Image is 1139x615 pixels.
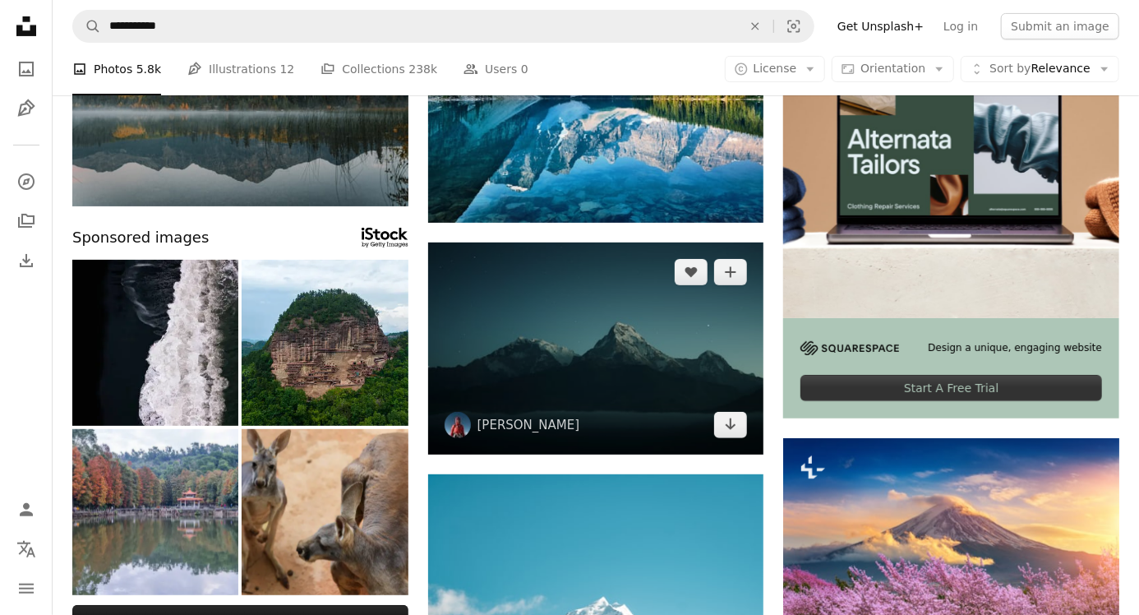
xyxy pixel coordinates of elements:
a: Photos [10,53,43,86]
a: Download History [10,244,43,277]
a: Illustrations 12 [187,43,294,95]
a: Illustrations [10,92,43,125]
button: Add to Collection [714,259,747,285]
button: Sort byRelevance [961,56,1119,82]
a: Fuji mountain and cherry blossoms in spring, Japan. [783,525,1119,540]
span: 0 [521,60,528,78]
button: Clear [737,11,773,42]
span: Relevance [989,61,1091,77]
button: Menu [10,572,43,605]
a: silhouette of mountains during nigh time photography [428,340,764,355]
a: [PERSON_NAME] [477,417,580,433]
span: License [754,62,797,75]
span: Orientation [860,62,925,75]
a: Users 0 [463,43,528,95]
a: Log in / Sign up [10,493,43,526]
form: Find visuals sitewide [72,10,814,43]
img: Go to Daniel Leone's profile [445,412,471,438]
a: Home — Unsplash [10,10,43,46]
button: Visual search [774,11,814,42]
a: Collections [10,205,43,238]
a: Download [714,412,747,438]
span: Sponsored images [72,226,209,250]
div: Start A Free Trial [800,375,1102,401]
button: Submit an image [1001,13,1119,39]
img: file-1705255347840-230a6ab5bca9image [800,341,899,355]
button: License [725,56,826,82]
span: 12 [280,60,295,78]
button: Language [10,533,43,566]
a: a lake surrounded by trees with mountains in the background [72,86,408,101]
a: Collections 238k [320,43,437,95]
a: Get Unsplash+ [828,13,934,39]
a: Log in [934,13,988,39]
a: Explore [10,165,43,198]
span: 238k [408,60,437,78]
span: Design a unique, engaging website [928,341,1102,355]
img: silhouette of mountains during nigh time photography [428,243,764,455]
a: scenery of mountain [428,95,764,109]
span: Sort by [989,62,1031,75]
img: Traditional Chinese architecture [72,429,238,595]
button: Like [675,259,708,285]
button: Orientation [832,56,954,82]
img: Aerial photography Of Maiji Mountain Grottoes,Maiji District,Tianshui City,Gansu Province,China,A... [242,260,408,426]
img: Kangaroos [242,429,408,595]
img: Bird's Eye POV of Black Sand Coastline near Vik, Iceland [72,260,238,426]
button: Search Unsplash [73,11,101,42]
